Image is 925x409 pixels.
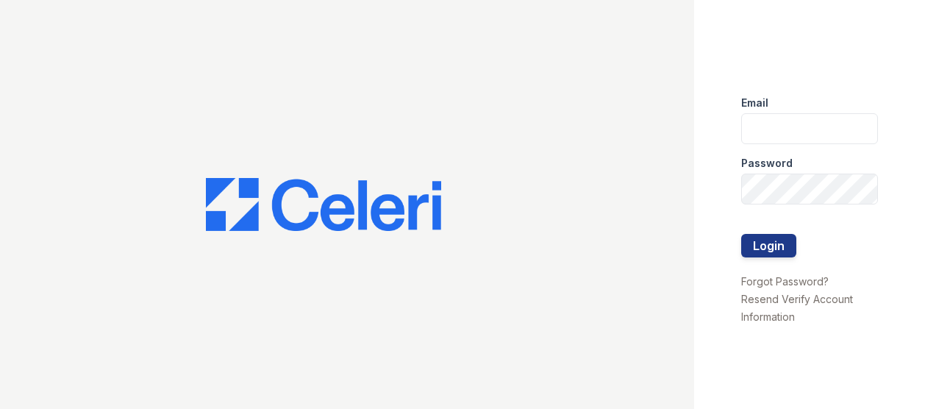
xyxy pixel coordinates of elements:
a: Resend Verify Account Information [741,293,853,323]
label: Email [741,96,768,110]
button: Login [741,234,796,257]
label: Password [741,156,793,171]
a: Forgot Password? [741,275,829,288]
img: CE_Logo_Blue-a8612792a0a2168367f1c8372b55b34899dd931a85d93a1a3d3e32e68fde9ad4.png [206,178,441,231]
